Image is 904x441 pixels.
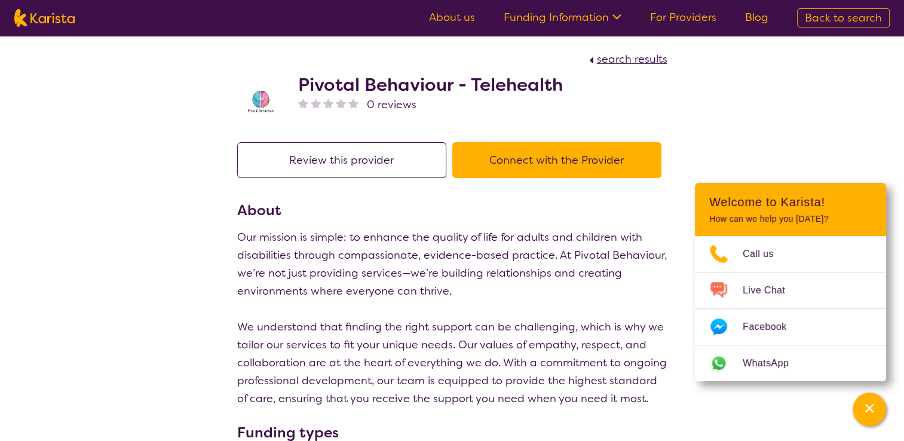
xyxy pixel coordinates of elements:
[504,10,621,24] a: Funding Information
[597,52,667,66] span: search results
[14,9,75,27] img: Karista logo
[237,228,667,408] p: Our mission is simple: to enhance the quality of life for adults and children with disabilities t...
[586,52,667,66] a: search results
[743,354,803,372] span: WhatsApp
[298,98,308,108] img: nonereviewstar
[743,281,799,299] span: Live Chat
[237,153,452,167] a: Review this provider
[709,214,872,224] p: How can we help you [DATE]?
[452,153,667,167] a: Connect with the Provider
[336,98,346,108] img: nonereviewstar
[743,318,801,336] span: Facebook
[429,10,475,24] a: About us
[805,11,882,25] span: Back to search
[452,142,661,178] button: Connect with the Provider
[745,10,768,24] a: Blog
[237,200,667,221] h3: About
[695,236,886,381] ul: Choose channel
[323,98,333,108] img: nonereviewstar
[743,245,788,263] span: Call us
[709,195,872,209] h2: Welcome to Karista!
[237,77,285,125] img: s8av3rcikle0tbnjpqc8.png
[797,8,890,27] a: Back to search
[853,393,886,426] button: Channel Menu
[650,10,716,24] a: For Providers
[311,98,321,108] img: nonereviewstar
[348,98,358,108] img: nonereviewstar
[237,142,446,178] button: Review this provider
[298,74,563,96] h2: Pivotal Behaviour - Telehealth
[695,183,886,381] div: Channel Menu
[367,96,416,114] span: 0 reviews
[695,345,886,381] a: Web link opens in a new tab.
